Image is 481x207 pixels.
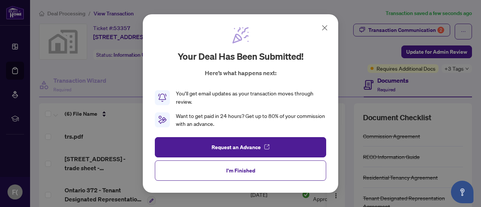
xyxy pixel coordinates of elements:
span: I'm Finished [226,165,255,177]
span: Request an Advance [212,141,261,153]
div: You’ll get email updates as your transaction moves through review. [176,89,326,106]
button: Request an Advance [155,137,326,157]
button: I'm Finished [155,160,326,181]
h2: Your deal has been submitted! [178,50,304,62]
button: Open asap [451,181,473,203]
div: Want to get paid in 24 hours? Get up to 80% of your commission with an advance. [176,112,326,128]
p: Here’s what happens next: [205,68,277,77]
